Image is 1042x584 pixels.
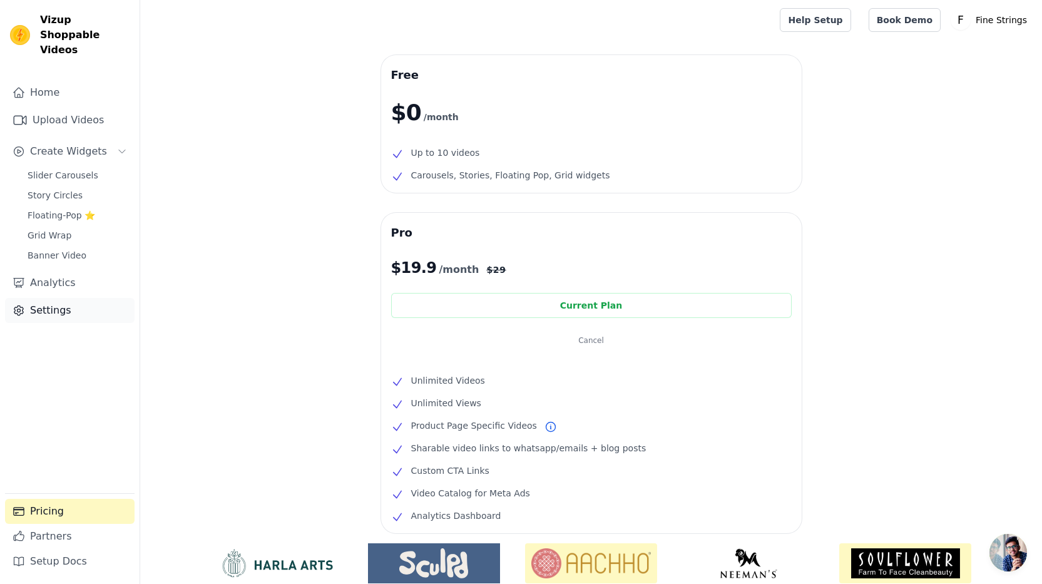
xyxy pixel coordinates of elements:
[411,145,480,160] span: Up to 10 videos
[525,543,657,583] img: Aachho
[40,13,130,58] span: Vizup Shoppable Videos
[958,14,964,26] text: F
[411,168,610,183] span: Carousels, Stories, Floating Pop, Grid widgets
[5,270,135,295] a: Analytics
[989,534,1027,571] div: Open chat
[780,8,850,32] a: Help Setup
[391,223,792,243] h3: Pro
[20,187,135,204] a: Story Circles
[951,9,1032,31] button: F Fine Strings
[5,108,135,133] a: Upload Videos
[839,543,971,583] img: Soulflower
[20,247,135,264] a: Banner Video
[211,548,343,578] img: HarlaArts
[439,262,479,277] span: /month
[5,298,135,323] a: Settings
[5,80,135,105] a: Home
[411,373,485,388] span: Unlimited Videos
[5,499,135,524] a: Pricing
[28,209,95,222] span: Floating-Pop ⭐
[5,139,135,164] button: Create Widgets
[5,524,135,549] a: Partners
[30,144,107,159] span: Create Widgets
[391,65,792,85] h3: Free
[5,549,135,574] a: Setup Docs
[28,189,83,202] span: Story Circles
[20,207,135,224] a: Floating-Pop ⭐
[10,25,30,45] img: Vizup
[869,8,941,32] a: Book Demo
[682,548,814,578] img: Neeman's
[368,548,500,578] img: Sculpd US
[411,418,537,433] span: Product Page Specific Videos
[28,169,98,182] span: Slider Carousels
[28,229,71,242] span: Grid Wrap
[411,441,646,456] span: Sharable video links to whatsapp/emails + blog posts
[20,227,135,244] a: Grid Wrap
[411,508,501,523] span: Analytics Dashboard
[391,328,792,353] button: Cancel
[971,9,1032,31] p: Fine Strings
[391,293,792,318] div: Current Plan
[424,110,459,125] span: /month
[391,100,421,125] span: $0
[391,258,437,278] span: $ 19.9
[391,463,792,478] li: Custom CTA Links
[20,166,135,184] a: Slider Carousels
[411,396,481,411] span: Unlimited Views
[28,249,86,262] span: Banner Video
[391,486,792,501] li: Video Catalog for Meta Ads
[486,264,506,276] span: $ 29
